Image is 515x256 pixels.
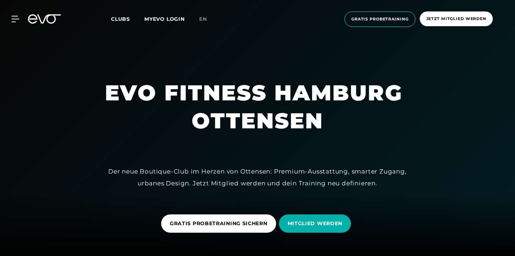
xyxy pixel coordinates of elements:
[342,11,418,27] a: Gratis Probetraining
[426,16,486,22] span: Jetzt Mitglied werden
[418,11,495,27] a: Jetzt Mitglied werden
[161,209,279,238] a: GRATIS PROBETRAINING SICHERN
[111,16,130,22] span: Clubs
[170,220,268,227] span: GRATIS PROBETRAINING SICHERN
[288,220,343,227] span: MITGLIED WERDEN
[279,209,354,238] a: MITGLIED WERDEN
[96,166,419,189] div: Der neue Boutique-Club im Herzen von Ottensen: Premium-Ausstattung, smarter Zugang, urbanes Desig...
[199,16,207,22] span: en
[199,15,216,23] a: en
[144,16,185,22] a: MYEVO LOGIN
[105,79,410,135] h1: EVO FITNESS HAMBURG OTTENSEN
[351,16,409,22] span: Gratis Probetraining
[111,15,144,22] a: Clubs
